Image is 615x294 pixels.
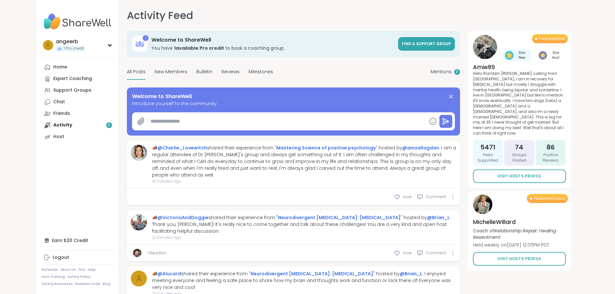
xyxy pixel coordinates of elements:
span: All Posts [127,68,146,75]
span: 5471 [480,143,496,152]
a: Blog [103,282,110,286]
span: A [136,273,141,284]
a: Mastering Science of positive psychology [276,145,376,151]
span: Visit Host’s Profile [497,173,541,179]
span: a [46,41,50,49]
span: 86 [547,143,555,152]
img: VictoriaAndDoggie [131,214,147,230]
span: 1 Pro credit [64,46,84,51]
a: Support Groups [42,85,114,96]
h4: MichelleWillard [473,218,566,226]
a: Visit Host’s Profile [473,252,566,266]
b: 1 available Pro credit [174,45,224,51]
img: Brian_L [133,249,141,257]
a: Redeem Code [75,282,100,286]
a: About Us [60,268,76,272]
span: 3 [456,69,458,75]
span: Groups Hosted [507,152,532,163]
a: Neurodivergent [MEDICAL_DATA]: [MEDICAL_DATA] [278,214,401,221]
div: Earn $20 Credit [42,235,114,246]
i: Relationship Repair: Healing Resentment [473,228,556,240]
a: @Brian_L [400,270,422,277]
span: 74 [515,143,523,152]
a: Host Training [42,275,65,279]
a: @VictoriaAndDoggie [158,214,209,221]
span: Visit Host’s Profile [497,256,541,262]
h3: You have to book a coaching group. [151,45,394,51]
a: Referrals [42,268,58,272]
span: Reviews [221,68,240,75]
img: Amie89 [473,35,497,59]
a: Visit Host’s Profile [473,169,566,183]
div: 📣 shared their experience from " " hosted by : I enjoyed meeting everyone and feeling a safe plac... [152,270,456,291]
h1: Activity Feed [127,8,193,23]
a: @Alucard [158,270,181,277]
a: Help [88,268,96,272]
span: New Members [155,68,187,75]
a: Friends [42,108,114,119]
img: Star Peer [505,51,514,60]
div: 1 [143,35,149,41]
div: Expert Coaching [53,76,92,82]
a: Safety Resources [42,282,73,286]
a: A [131,270,147,287]
h4: Amie89 [473,63,566,71]
span: Positive Reviews [538,152,563,163]
div: Logout [53,254,69,261]
span: Peers Supported [476,152,500,163]
p: Hello Ramblin [PERSON_NAME] calling from [GEOGRAPHIC_DATA], I am in recovery for [MEDICAL_DATA] b... [473,71,566,136]
img: ShareWell Nav Logo [42,10,114,33]
span: Comment [426,194,446,200]
a: @Brian_L [427,214,450,221]
span: Love [403,194,412,200]
a: Logout [42,252,114,263]
div: Support Groups [53,87,91,94]
span: Find a support group [402,41,451,46]
h3: Welcome to ShareWell [151,36,394,44]
a: 1 Reaction [148,250,167,256]
div: Home [53,64,67,70]
span: Star Peer [515,50,529,60]
span: Featured Coach [534,196,565,201]
div: angeerb [56,38,85,45]
a: Find a support group [398,37,455,51]
div: Chat [53,99,65,105]
span: Mentions [431,68,452,75]
div: Host [53,134,64,140]
a: Neurodivergent [MEDICAL_DATA]: [MEDICAL_DATA] [251,270,373,277]
p: Held weekly on [DATE] 12:00PM PDT [473,242,566,248]
span: Comment [426,250,446,256]
a: Expert Coaching [42,73,114,85]
span: Love [403,250,412,256]
a: @amzallagdan [402,145,439,151]
p: Coach of [473,228,566,240]
a: Chat [42,96,114,108]
a: FAQ [78,268,85,272]
div: Friends [53,110,70,117]
div: 📣 shared their experience from " " hosted by : I am a regular attendee of Dr [PERSON_NAME]'s grou... [152,145,456,178]
span: Featured Host [539,36,565,41]
a: Home [42,61,114,73]
span: Milestones [249,68,273,75]
a: Host [42,131,114,143]
div: 📣 shared their experience from " " hosted by : Thank you, [PERSON_NAME]! It's really nice to come... [152,214,456,235]
span: Introduce yourself to the community. [132,100,455,107]
span: Star Host [548,50,563,60]
span: Welcome to ShareWell [132,93,192,100]
img: MichelleWillard [473,195,492,214]
a: @Charlie_Lovewitch [158,145,207,151]
img: Charlie_Lovewitch [131,145,147,161]
span: Bulletin [196,68,212,75]
a: Safety Policy [67,275,90,279]
span: 18 minutes ago [152,178,456,184]
img: Star Host [538,51,547,60]
span: 21 minutes ago [152,235,456,240]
